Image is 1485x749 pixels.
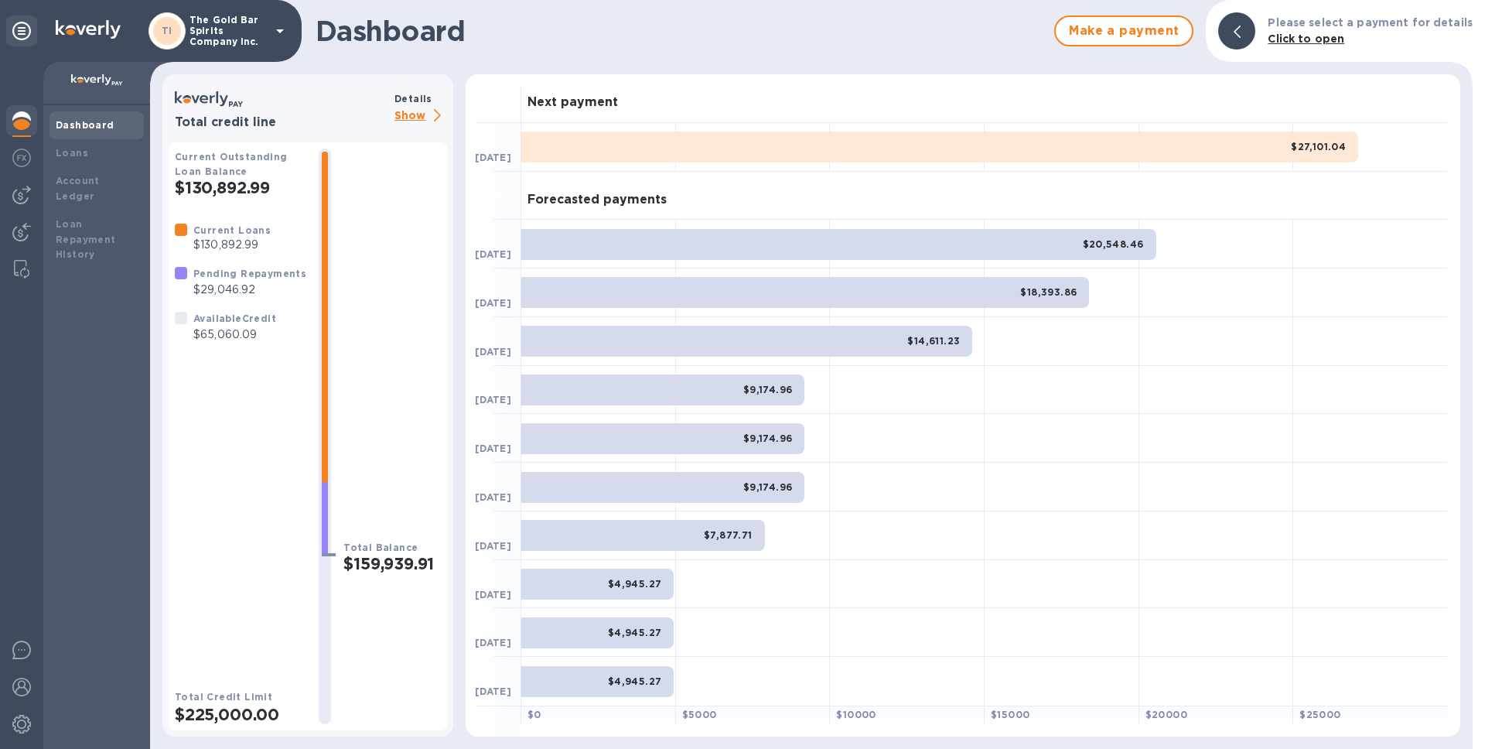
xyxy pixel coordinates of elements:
b: [DATE] [475,686,511,697]
b: Total Balance [343,542,418,553]
b: TI [162,25,172,36]
b: Account Ledger [56,175,100,202]
b: $9,174.96 [743,384,793,395]
b: [DATE] [475,152,511,163]
h3: Forecasted payments [527,193,667,207]
b: [DATE] [475,491,511,503]
b: Current Outstanding Loan Balance [175,151,288,177]
p: $130,892.99 [193,237,271,253]
b: $ 5000 [682,709,717,720]
img: Foreign exchange [12,149,31,167]
b: $ 20000 [1145,709,1187,720]
span: Make a payment [1068,22,1179,40]
b: Current Loans [193,224,271,236]
h3: Next payment [527,95,618,110]
b: [DATE] [475,346,511,357]
b: $ 15000 [991,709,1029,720]
b: [DATE] [475,589,511,600]
b: [DATE] [475,443,511,454]
h2: $159,939.91 [343,554,441,573]
h1: Dashboard [316,15,1046,47]
p: $29,046.92 [193,282,306,298]
b: $9,174.96 [743,433,793,444]
p: Show [394,107,447,126]
b: Details [394,93,432,104]
b: Pending Repayments [193,268,306,279]
b: Please select a payment for details [1268,16,1473,29]
b: [DATE] [475,297,511,309]
b: $7,877.71 [704,529,753,541]
b: $9,174.96 [743,481,793,493]
h2: $130,892.99 [175,178,306,197]
div: Unpin categories [6,15,37,46]
b: [DATE] [475,248,511,260]
b: Dashboard [56,119,114,131]
b: $4,945.27 [608,578,662,590]
b: $ 0 [527,709,541,720]
b: Available Credit [193,313,276,324]
b: Loan Repayment History [56,218,116,261]
b: $27,101.04 [1291,141,1346,152]
p: The Gold Bar Spirits Company Inc. [189,15,267,47]
b: [DATE] [475,540,511,552]
b: Click to open [1268,32,1344,45]
b: $ 25000 [1299,709,1340,720]
b: $14,611.23 [907,335,960,347]
b: $20,548.46 [1083,238,1144,250]
button: Make a payment [1054,15,1193,46]
b: $4,945.27 [608,627,662,638]
b: Loans [56,147,88,159]
h2: $225,000.00 [175,705,306,724]
b: Total Credit Limit [175,691,272,703]
b: $18,393.86 [1020,286,1077,298]
img: Logo [56,20,121,39]
b: $ 10000 [836,709,876,720]
b: [DATE] [475,394,511,405]
b: $4,945.27 [608,675,662,687]
b: [DATE] [475,637,511,648]
p: $65,060.09 [193,327,276,343]
h3: Total credit line [175,115,388,130]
